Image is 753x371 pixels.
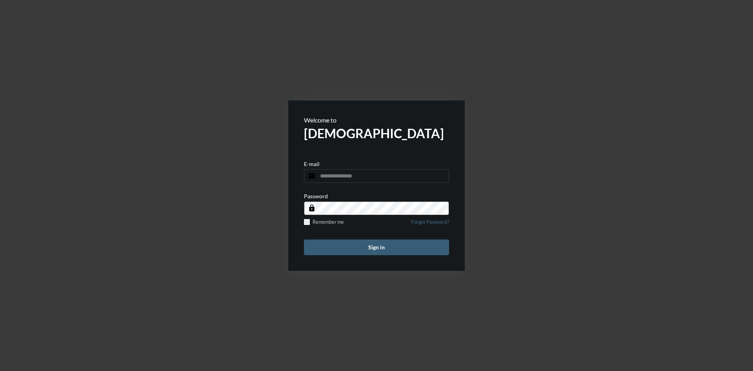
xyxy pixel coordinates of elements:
button: Sign in [304,239,449,255]
p: E-mail [304,161,320,167]
a: Forgot Password? [411,219,449,230]
p: Welcome to [304,116,449,124]
p: Password [304,193,328,199]
h2: [DEMOGRAPHIC_DATA] [304,126,449,141]
label: Remember me [304,219,344,225]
